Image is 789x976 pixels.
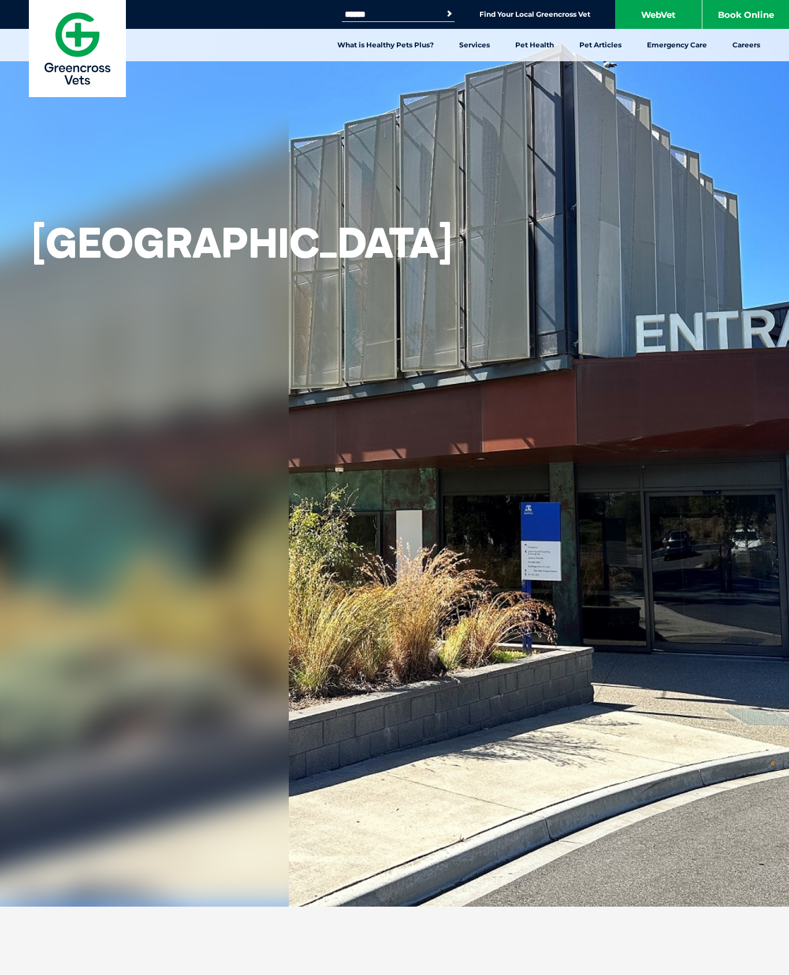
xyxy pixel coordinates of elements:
button: Search [444,8,455,20]
a: Careers [720,29,773,61]
h1: [GEOGRAPHIC_DATA] [32,218,452,268]
a: Services [446,29,503,61]
a: Pet Articles [567,29,634,61]
a: Pet Health [503,29,567,61]
a: Find Your Local Greencross Vet [479,10,590,19]
a: Emergency Care [634,29,720,61]
a: What is Healthy Pets Plus? [325,29,446,61]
